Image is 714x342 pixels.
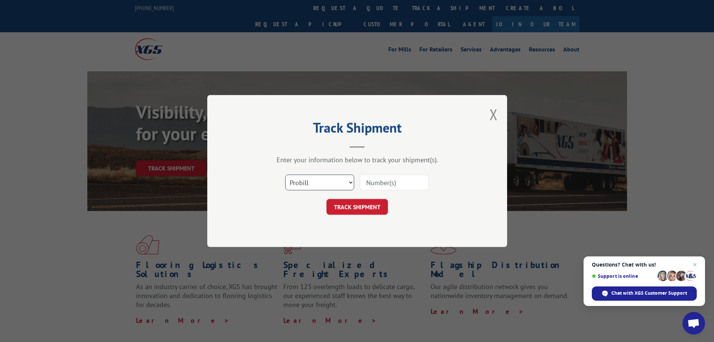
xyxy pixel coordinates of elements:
[683,312,705,334] div: Open chat
[611,290,687,297] span: Chat with XGS Customer Support
[592,273,655,279] span: Support is online
[489,104,498,124] button: Close modal
[592,262,697,268] span: Questions? Chat with us!
[360,175,429,190] input: Number(s)
[245,155,470,164] div: Enter your information below to track your shipment(s).
[592,286,697,301] div: Chat with XGS Customer Support
[690,260,699,269] span: Close chat
[245,122,470,137] h2: Track Shipment
[326,199,388,215] button: TRACK SHIPMENT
